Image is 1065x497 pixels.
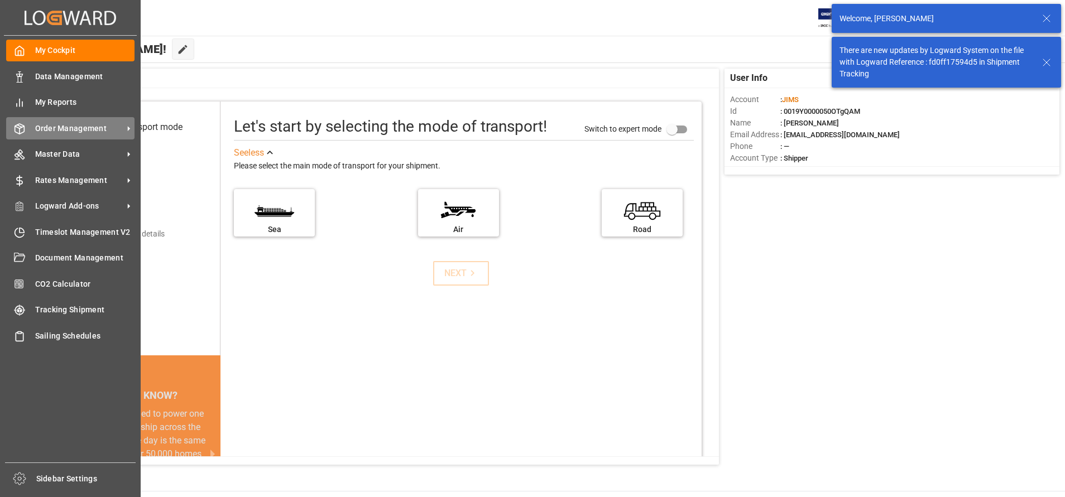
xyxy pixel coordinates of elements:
[6,91,135,113] a: My Reports
[780,119,839,127] span: : [PERSON_NAME]
[234,115,547,138] div: Let's start by selecting the mode of transport!
[35,45,135,56] span: My Cockpit
[35,71,135,83] span: Data Management
[780,131,900,139] span: : [EMAIL_ADDRESS][DOMAIN_NAME]
[782,95,799,104] span: JIMS
[46,38,166,60] span: Hello [PERSON_NAME]!
[95,228,165,240] div: Add shipping details
[730,117,780,129] span: Name
[35,252,135,264] span: Document Management
[730,129,780,141] span: Email Address
[239,224,309,235] div: Sea
[730,141,780,152] span: Phone
[6,299,135,321] a: Tracking Shipment
[839,13,1032,25] div: Welcome, [PERSON_NAME]
[839,45,1032,80] div: There are new updates by Logward System on the file with Logward Reference : fd0ff17594d5 in Ship...
[234,160,694,173] div: Please select the main mode of transport for your shipment.
[780,142,789,151] span: : —
[35,304,135,316] span: Tracking Shipment
[607,224,677,235] div: Road
[433,261,489,286] button: NEXT
[36,473,136,485] span: Sidebar Settings
[234,146,264,160] div: See less
[780,154,808,162] span: : Shipper
[6,221,135,243] a: Timeslot Management V2
[730,94,780,105] span: Account
[584,124,661,133] span: Switch to expert mode
[730,152,780,164] span: Account Type
[35,175,123,186] span: Rates Management
[6,40,135,61] a: My Cockpit
[780,95,799,104] span: :
[818,8,857,28] img: Exertis%20JAM%20-%20Email%20Logo.jpg_1722504956.jpg
[780,107,860,115] span: : 0019Y0000050OTgQAM
[6,325,135,346] a: Sailing Schedules
[6,65,135,87] a: Data Management
[444,267,478,280] div: NEXT
[730,105,780,117] span: Id
[35,96,135,108] span: My Reports
[730,71,767,85] span: User Info
[35,123,123,134] span: Order Management
[35,278,135,290] span: CO2 Calculator
[96,120,183,134] div: Select transport mode
[35,330,135,342] span: Sailing Schedules
[6,247,135,269] a: Document Management
[35,200,123,212] span: Logward Add-ons
[35,148,123,160] span: Master Data
[35,226,135,238] span: Timeslot Management V2
[424,224,493,235] div: Air
[6,273,135,295] a: CO2 Calculator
